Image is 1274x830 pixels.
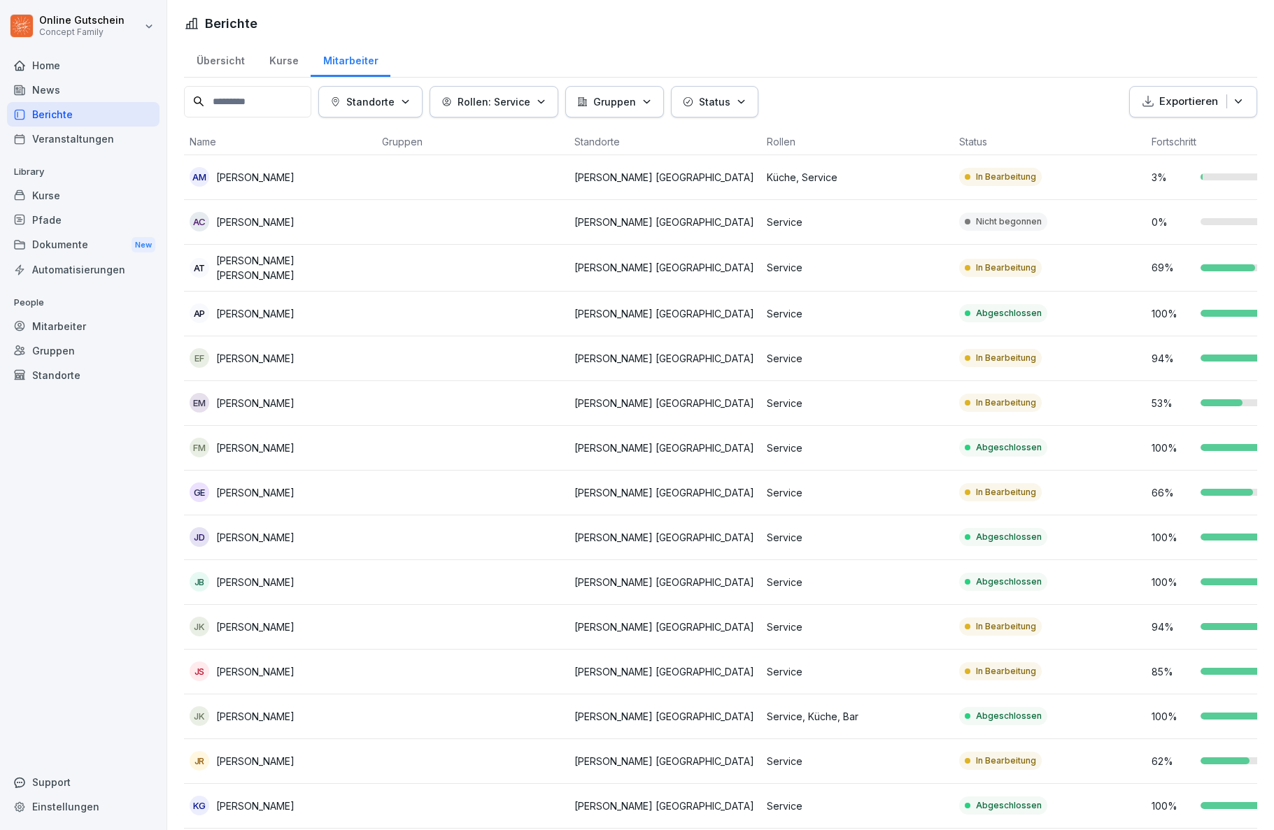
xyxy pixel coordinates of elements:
[7,102,160,127] a: Berichte
[593,94,636,109] p: Gruppen
[767,799,948,813] p: Service
[39,15,125,27] p: Online Gutschein
[7,314,160,338] a: Mitarbeiter
[216,530,295,545] p: [PERSON_NAME]
[7,127,160,151] div: Veranstaltungen
[1152,530,1194,545] p: 100 %
[190,796,209,815] div: KG
[7,770,160,794] div: Support
[7,208,160,232] a: Pfade
[184,129,376,155] th: Name
[1152,260,1194,275] p: 69 %
[699,94,730,109] p: Status
[767,575,948,589] p: Service
[767,664,948,679] p: Service
[458,94,530,109] p: Rollen: Service
[976,396,1036,409] p: In Bearbeitung
[216,306,295,321] p: [PERSON_NAME]
[7,53,160,78] a: Home
[190,661,209,681] div: JS
[976,665,1036,678] p: In Bearbeitung
[976,754,1036,767] p: In Bearbeitung
[190,438,209,457] div: FM
[7,232,160,258] div: Dokumente
[190,393,209,413] div: EM
[7,257,160,282] a: Automatisierungen
[767,260,948,275] p: Service
[132,237,155,253] div: New
[216,709,295,724] p: [PERSON_NAME]
[1152,306,1194,321] p: 100 %
[1152,620,1194,634] p: 94 %
[216,799,295,813] p: [PERSON_NAME]
[976,215,1042,228] p: Nicht begonnen
[574,306,756,321] p: [PERSON_NAME] [GEOGRAPHIC_DATA]
[257,41,311,77] a: Kurse
[574,799,756,813] p: [PERSON_NAME] [GEOGRAPHIC_DATA]
[190,167,209,187] div: AM
[1152,215,1194,229] p: 0 %
[767,170,948,185] p: Küche, Service
[216,396,295,410] p: [PERSON_NAME]
[976,307,1042,320] p: Abgeschlossen
[7,363,160,387] div: Standorte
[574,170,756,185] p: [PERSON_NAME] [GEOGRAPHIC_DATA]
[569,129,761,155] th: Standorte
[7,338,160,363] a: Gruppen
[761,129,954,155] th: Rollen
[976,575,1042,588] p: Abgeschlossen
[376,129,569,155] th: Gruppen
[767,306,948,321] p: Service
[574,396,756,410] p: [PERSON_NAME] [GEOGRAPHIC_DATA]
[7,292,160,314] p: People
[216,754,295,768] p: [PERSON_NAME]
[976,262,1036,274] p: In Bearbeitung
[190,572,209,592] div: JB
[311,41,390,77] a: Mitarbeiter
[1152,754,1194,768] p: 62 %
[190,527,209,547] div: JD
[767,441,948,455] p: Service
[184,41,257,77] a: Übersicht
[767,351,948,366] p: Service
[1129,86,1257,117] button: Exportieren
[976,352,1036,364] p: In Bearbeitung
[954,129,1146,155] th: Status
[574,215,756,229] p: [PERSON_NAME] [GEOGRAPHIC_DATA]
[190,348,209,368] div: EF
[216,575,295,589] p: [PERSON_NAME]
[574,754,756,768] p: [PERSON_NAME] [GEOGRAPHIC_DATA]
[7,183,160,208] a: Kurse
[767,709,948,724] p: Service, Küche, Bar
[574,441,756,455] p: [PERSON_NAME] [GEOGRAPHIC_DATA]
[216,441,295,455] p: [PERSON_NAME]
[976,710,1042,722] p: Abgeschlossen
[767,620,948,634] p: Service
[7,78,160,102] a: News
[1152,575,1194,589] p: 100 %
[976,441,1042,454] p: Abgeschlossen
[1152,170,1194,185] p: 3 %
[190,617,209,636] div: JK
[574,260,756,275] p: [PERSON_NAME] [GEOGRAPHIC_DATA]
[767,215,948,229] p: Service
[767,754,948,768] p: Service
[190,258,209,278] div: AT
[190,212,209,231] div: AC
[7,232,160,258] a: DokumenteNew
[574,485,756,500] p: [PERSON_NAME] [GEOGRAPHIC_DATA]
[767,485,948,500] p: Service
[205,14,257,33] h1: Berichte
[7,794,160,819] a: Einstellungen
[346,94,395,109] p: Standorte
[767,396,948,410] p: Service
[1152,709,1194,724] p: 100 %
